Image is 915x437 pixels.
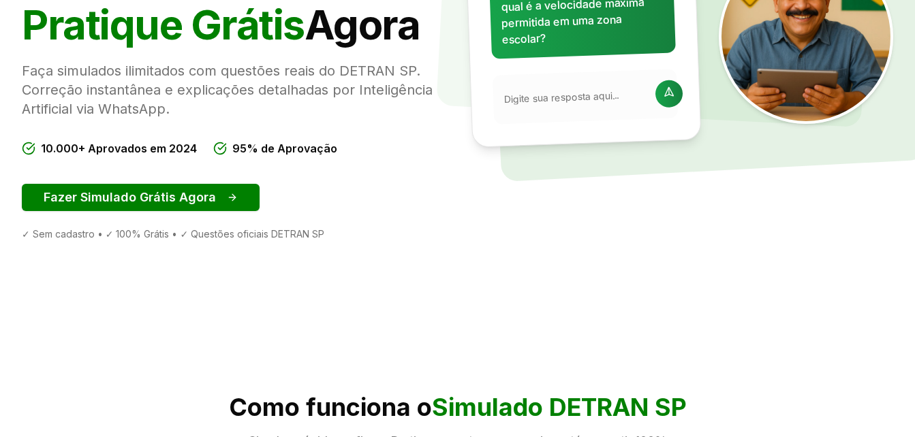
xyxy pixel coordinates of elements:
[22,184,260,211] button: Fazer Simulado Grátis Agora
[432,392,687,422] span: Simulado DETRAN SP
[503,88,647,106] input: Digite sua resposta aqui...
[22,227,447,241] div: ✓ Sem cadastro • ✓ 100% Grátis • ✓ Questões oficiais DETRAN SP
[22,61,447,118] p: Faça simulados ilimitados com questões reais do DETRAN SP. Correção instantânea e explicações det...
[232,140,337,157] span: 95% de Aprovação
[22,393,893,421] h2: Como funciona o
[41,140,197,157] span: 10.000+ Aprovados em 2024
